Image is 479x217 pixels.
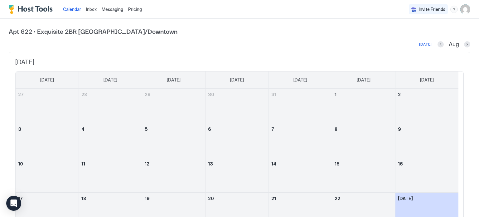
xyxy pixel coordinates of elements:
[335,161,340,166] span: 15
[86,7,97,12] span: Inbox
[79,123,142,158] td: August 4, 2025
[419,42,432,47] div: [DATE]
[398,92,401,97] span: 2
[63,6,81,12] a: Calendar
[16,158,79,192] td: August 10, 2025
[438,41,444,47] button: Previous month
[395,158,458,170] a: August 16, 2025
[142,193,205,204] a: August 19, 2025
[145,126,148,132] span: 5
[79,89,142,123] td: July 28, 2025
[81,161,85,166] span: 11
[16,193,79,204] a: August 17, 2025
[357,77,370,83] span: [DATE]
[97,72,123,88] a: Monday
[395,158,458,192] td: August 16, 2025
[460,4,470,14] div: User profile
[271,92,276,97] span: 31
[79,89,142,100] a: July 28, 2025
[128,7,142,12] span: Pricing
[332,89,395,100] a: August 1, 2025
[16,123,79,158] td: August 3, 2025
[40,77,54,83] span: [DATE]
[142,158,206,192] td: August 12, 2025
[81,126,85,132] span: 4
[230,77,244,83] span: [DATE]
[86,6,97,12] a: Inbox
[287,72,313,88] a: Thursday
[16,158,79,170] a: August 10, 2025
[450,6,458,13] div: menu
[271,196,276,201] span: 21
[332,89,395,123] td: August 1, 2025
[332,158,395,170] a: August 15, 2025
[102,6,123,12] a: Messaging
[335,126,337,132] span: 8
[332,158,395,192] td: August 15, 2025
[16,89,79,100] a: July 27, 2025
[16,123,79,135] a: August 3, 2025
[271,161,276,166] span: 14
[464,41,470,47] button: Next month
[142,89,205,100] a: July 29, 2025
[145,161,149,166] span: 12
[420,77,434,83] span: [DATE]
[449,41,459,48] span: Aug
[398,126,401,132] span: 9
[293,77,307,83] span: [DATE]
[145,196,150,201] span: 19
[142,158,205,170] a: August 12, 2025
[167,77,181,83] span: [DATE]
[18,126,21,132] span: 3
[208,126,211,132] span: 6
[9,5,56,14] a: Host Tools Logo
[414,72,440,88] a: Saturday
[395,123,458,158] td: August 9, 2025
[18,161,23,166] span: 10
[104,77,117,83] span: [DATE]
[161,72,187,88] a: Tuesday
[269,193,332,204] a: August 21, 2025
[395,89,458,123] td: August 2, 2025
[398,196,413,201] span: [DATE]
[335,196,340,201] span: 22
[81,92,87,97] span: 28
[351,72,377,88] a: Friday
[269,123,332,135] a: August 7, 2025
[332,193,395,204] a: August 22, 2025
[208,196,214,201] span: 20
[145,92,151,97] span: 29
[142,89,206,123] td: July 29, 2025
[271,126,274,132] span: 7
[16,89,79,123] td: July 27, 2025
[269,158,332,192] td: August 14, 2025
[63,7,81,12] span: Calendar
[208,161,213,166] span: 13
[332,123,395,135] a: August 8, 2025
[34,72,60,88] a: Sunday
[6,196,21,211] div: Open Intercom Messenger
[9,26,470,36] span: Apt 622 · Exquisite 2BR [GEOGRAPHIC_DATA]/Downtown
[332,123,395,158] td: August 8, 2025
[418,41,433,48] button: [DATE]
[206,158,269,192] td: August 13, 2025
[79,158,142,170] a: August 11, 2025
[395,123,458,135] a: August 9, 2025
[419,7,445,12] span: Invite Friends
[15,58,464,66] span: [DATE]
[102,7,123,12] span: Messaging
[395,193,458,204] a: August 23, 2025
[79,123,142,135] a: August 4, 2025
[79,158,142,192] td: August 11, 2025
[269,123,332,158] td: August 7, 2025
[398,161,403,166] span: 16
[208,92,214,97] span: 30
[269,89,332,123] td: July 31, 2025
[206,89,269,100] a: July 30, 2025
[206,123,269,158] td: August 6, 2025
[335,92,336,97] span: 1
[395,89,458,100] a: August 2, 2025
[269,89,332,100] a: July 31, 2025
[206,89,269,123] td: July 30, 2025
[224,72,250,88] a: Wednesday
